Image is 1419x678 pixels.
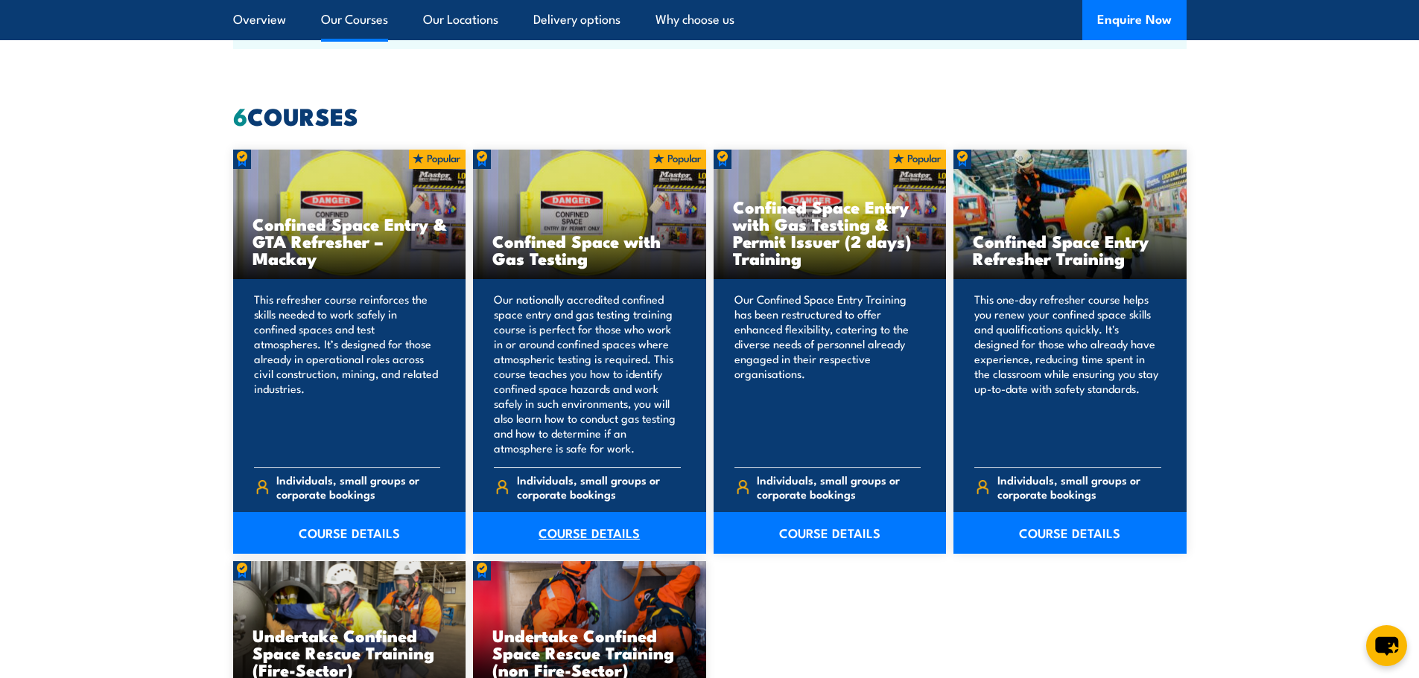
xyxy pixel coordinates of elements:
[254,292,441,455] p: This refresher course reinforces the skills needed to work safely in confined spaces and test atm...
[733,198,927,266] h3: Confined Space Entry with Gas Testing & Permit Issuer (2 days) Training
[1366,625,1407,666] button: chat-button
[492,232,687,266] h3: Confined Space with Gas Testing
[233,512,466,554] a: COURSE DETAILS
[276,473,440,501] span: Individuals, small groups or corporate bookings
[757,473,921,501] span: Individuals, small groups or corporate bookings
[973,232,1167,266] h3: Confined Space Entry Refresher Training
[714,512,947,554] a: COURSE DETAILS
[494,292,681,455] p: Our nationally accredited confined space entry and gas testing training course is perfect for tho...
[734,292,921,455] p: Our Confined Space Entry Training has been restructured to offer enhanced flexibility, catering t...
[974,292,1161,455] p: This one-day refresher course helps you renew your confined space skills and qualifications quick...
[233,97,247,134] strong: 6
[492,627,687,678] h3: Undertake Confined Space Rescue Training (non Fire-Sector)
[253,627,447,678] h3: Undertake Confined Space Rescue Training (Fire-Sector)
[473,512,706,554] a: COURSE DETAILS
[233,105,1187,126] h2: COURSES
[953,512,1187,554] a: COURSE DETAILS
[517,473,681,501] span: Individuals, small groups or corporate bookings
[997,473,1161,501] span: Individuals, small groups or corporate bookings
[253,215,447,266] h3: Confined Space Entry & GTA Refresher – Mackay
